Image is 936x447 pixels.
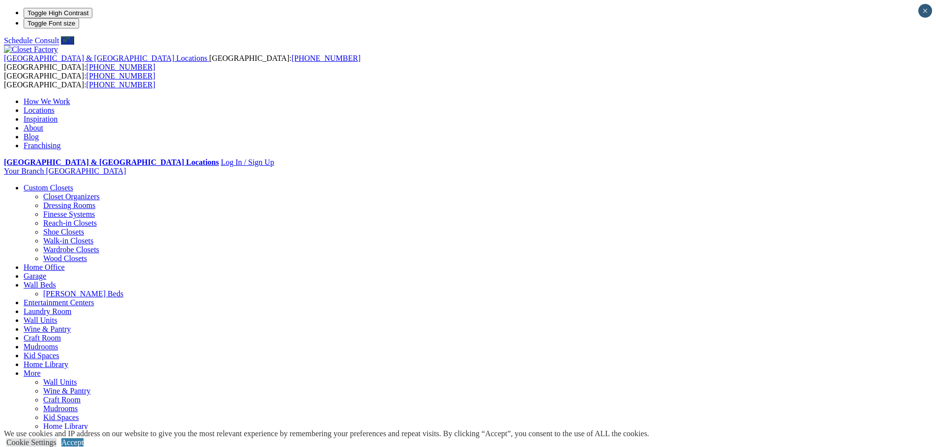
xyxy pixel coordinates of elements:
[221,158,274,166] a: Log In / Sign Up
[4,167,44,175] span: Your Branch
[43,254,87,263] a: Wood Closets
[43,387,90,395] a: Wine & Pantry
[24,124,43,132] a: About
[4,429,649,438] div: We use cookies and IP address on our website to give you the most relevant experience by remember...
[4,167,126,175] a: Your Branch [GEOGRAPHIC_DATA]
[43,192,100,201] a: Closet Organizers
[43,395,81,404] a: Craft Room
[24,307,71,316] a: Laundry Room
[4,45,58,54] img: Closet Factory
[43,210,95,218] a: Finesse Systems
[24,8,92,18] button: Toggle High Contrast
[24,106,55,114] a: Locations
[43,404,78,413] a: Mudrooms
[28,20,75,27] span: Toggle Font size
[86,80,155,89] a: [PHONE_NUMBER]
[24,272,46,280] a: Garage
[43,378,77,386] a: Wall Units
[24,184,73,192] a: Custom Closets
[43,219,97,227] a: Reach-in Closets
[918,4,932,18] button: Close
[24,316,57,324] a: Wall Units
[24,351,59,360] a: Kid Spaces
[24,369,41,377] a: More menu text will display only on big screen
[24,360,68,368] a: Home Library
[43,422,88,430] a: Home Library
[4,72,155,89] span: [GEOGRAPHIC_DATA]: [GEOGRAPHIC_DATA]:
[24,115,57,123] a: Inspiration
[61,36,74,45] a: Call
[4,54,209,62] a: [GEOGRAPHIC_DATA] & [GEOGRAPHIC_DATA] Locations
[86,72,155,80] a: [PHONE_NUMBER]
[24,281,56,289] a: Wall Beds
[46,167,126,175] span: [GEOGRAPHIC_DATA]
[86,63,155,71] a: [PHONE_NUMBER]
[4,54,207,62] span: [GEOGRAPHIC_DATA] & [GEOGRAPHIC_DATA] Locations
[24,18,79,28] button: Toggle Font size
[24,298,94,307] a: Entertainment Centers
[24,132,39,141] a: Blog
[24,342,58,351] a: Mudrooms
[61,438,84,447] a: Accept
[4,158,219,166] a: [GEOGRAPHIC_DATA] & [GEOGRAPHIC_DATA] Locations
[4,54,361,71] span: [GEOGRAPHIC_DATA]: [GEOGRAPHIC_DATA]:
[43,201,95,210] a: Dressing Rooms
[43,245,99,254] a: Wardrobe Closets
[24,334,61,342] a: Craft Room
[24,97,70,105] a: How We Work
[43,228,84,236] a: Shoe Closets
[6,438,57,447] a: Cookie Settings
[24,325,71,333] a: Wine & Pantry
[4,36,59,45] a: Schedule Consult
[28,9,88,17] span: Toggle High Contrast
[43,237,93,245] a: Walk-in Closets
[43,289,123,298] a: [PERSON_NAME] Beds
[24,141,61,150] a: Franchising
[43,413,79,421] a: Kid Spaces
[291,54,360,62] a: [PHONE_NUMBER]
[24,263,65,271] a: Home Office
